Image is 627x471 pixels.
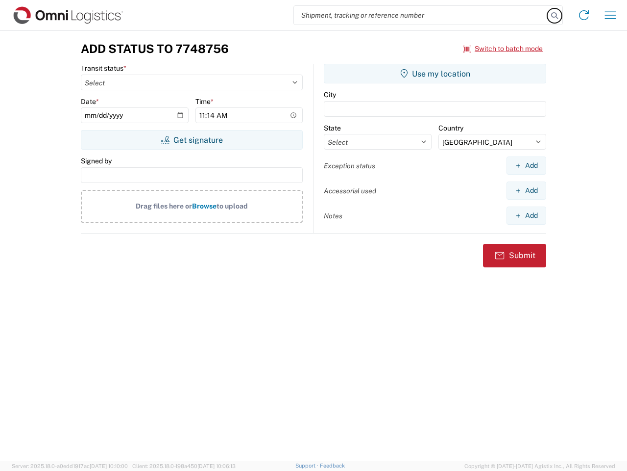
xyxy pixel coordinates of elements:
label: Exception status [324,161,375,170]
span: Browse [192,202,217,210]
label: Country [438,124,463,132]
label: State [324,124,341,132]
label: Date [81,97,99,106]
h3: Add Status to 7748756 [81,42,229,56]
label: Accessorial used [324,186,376,195]
a: Feedback [320,463,345,469]
label: Transit status [81,64,126,73]
label: Notes [324,211,342,220]
input: Shipment, tracking or reference number [294,6,548,25]
button: Get signature [81,130,303,150]
label: Signed by [81,157,112,165]
button: Add [506,207,546,225]
a: Support [295,463,320,469]
button: Add [506,182,546,200]
span: [DATE] 10:10:00 [90,463,128,469]
label: Time [195,97,214,106]
button: Add [506,157,546,175]
button: Switch to batch mode [463,41,543,57]
span: Copyright © [DATE]-[DATE] Agistix Inc., All Rights Reserved [464,462,615,471]
button: Use my location [324,64,546,83]
span: Client: 2025.18.0-198a450 [132,463,236,469]
button: Submit [483,244,546,267]
label: City [324,90,336,99]
span: Server: 2025.18.0-a0edd1917ac [12,463,128,469]
span: [DATE] 10:06:13 [197,463,236,469]
span: Drag files here or [136,202,192,210]
span: to upload [217,202,248,210]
